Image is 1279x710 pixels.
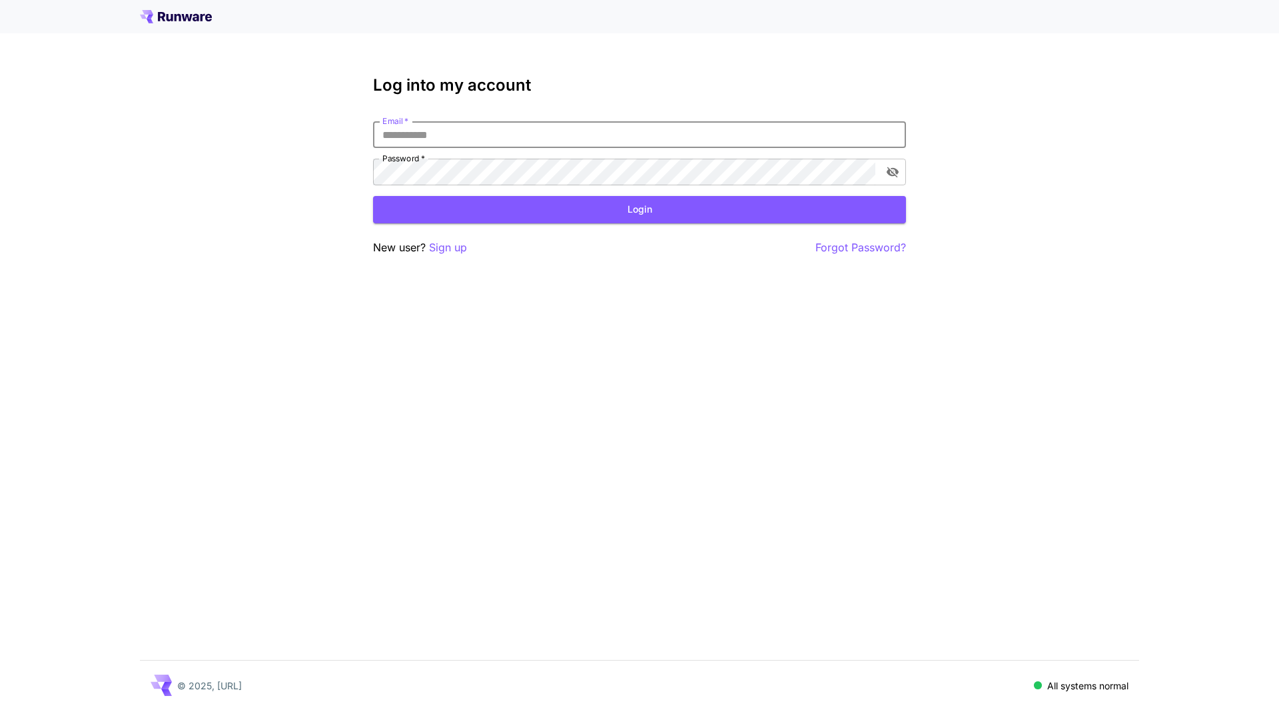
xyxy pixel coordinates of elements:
label: Email [382,115,408,127]
p: New user? [373,239,467,256]
p: © 2025, [URL] [177,679,242,693]
button: Sign up [429,239,467,256]
label: Password [382,153,425,164]
p: All systems normal [1047,679,1128,693]
button: toggle password visibility [881,160,905,184]
button: Forgot Password? [815,239,906,256]
h3: Log into my account [373,76,906,95]
button: Login [373,196,906,223]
